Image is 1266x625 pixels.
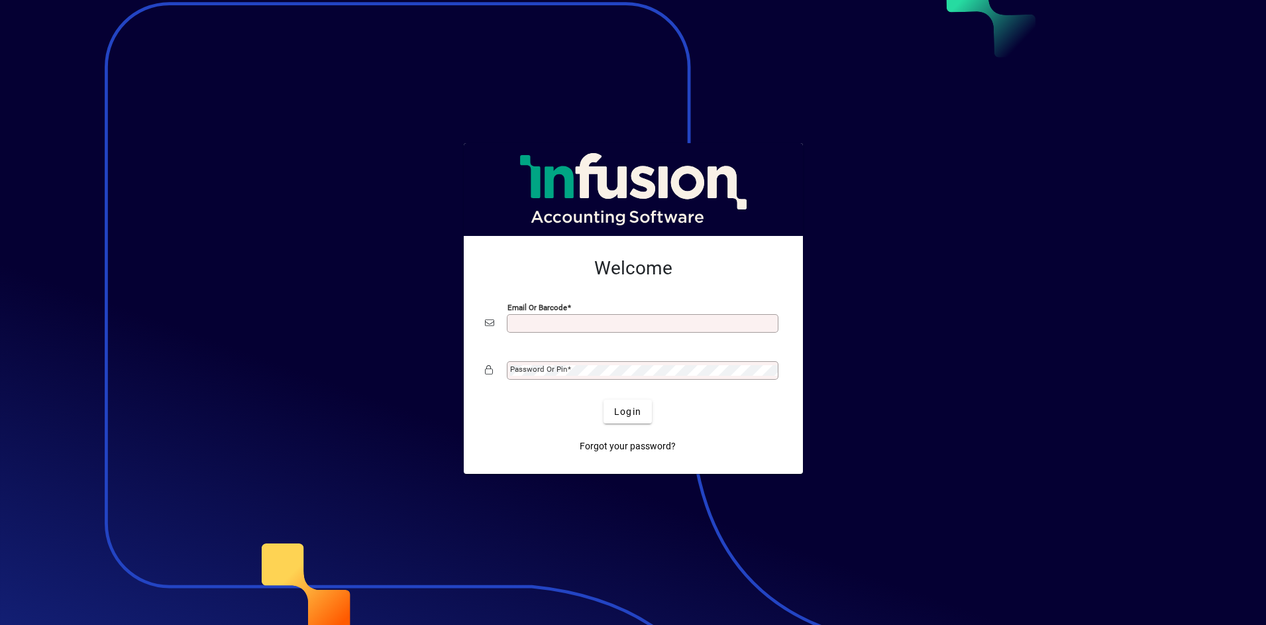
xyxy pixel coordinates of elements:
[614,405,641,419] span: Login
[604,400,652,424] button: Login
[580,439,676,453] span: Forgot your password?
[510,365,567,374] mat-label: Password or Pin
[485,257,782,280] h2: Welcome
[507,303,567,312] mat-label: Email or Barcode
[574,434,681,458] a: Forgot your password?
